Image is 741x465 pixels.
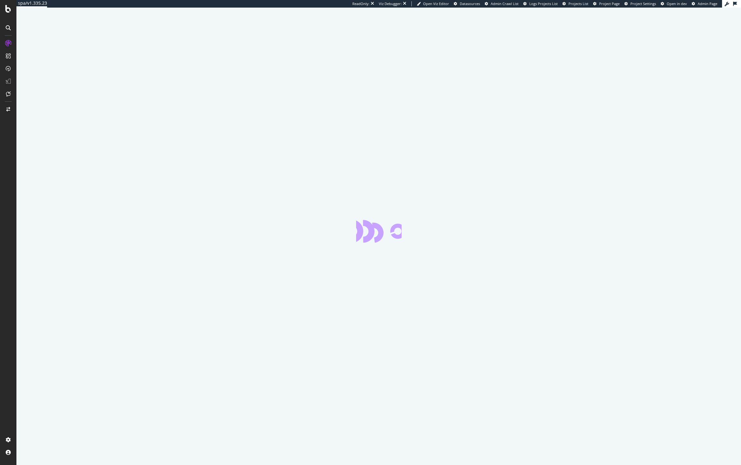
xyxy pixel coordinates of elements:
[485,1,519,6] a: Admin Crawl List
[661,1,687,6] a: Open in dev
[454,1,480,6] a: Datasources
[491,1,519,6] span: Admin Crawl List
[523,1,558,6] a: Logs Projects List
[593,1,620,6] a: Project Page
[599,1,620,6] span: Project Page
[624,1,656,6] a: Project Settings
[379,1,402,6] div: Viz Debugger:
[423,1,449,6] span: Open Viz Editor
[568,1,588,6] span: Projects List
[529,1,558,6] span: Logs Projects List
[352,1,369,6] div: ReadOnly:
[417,1,449,6] a: Open Viz Editor
[562,1,588,6] a: Projects List
[356,220,402,243] div: animation
[667,1,687,6] span: Open in dev
[692,1,717,6] a: Admin Page
[630,1,656,6] span: Project Settings
[698,1,717,6] span: Admin Page
[460,1,480,6] span: Datasources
